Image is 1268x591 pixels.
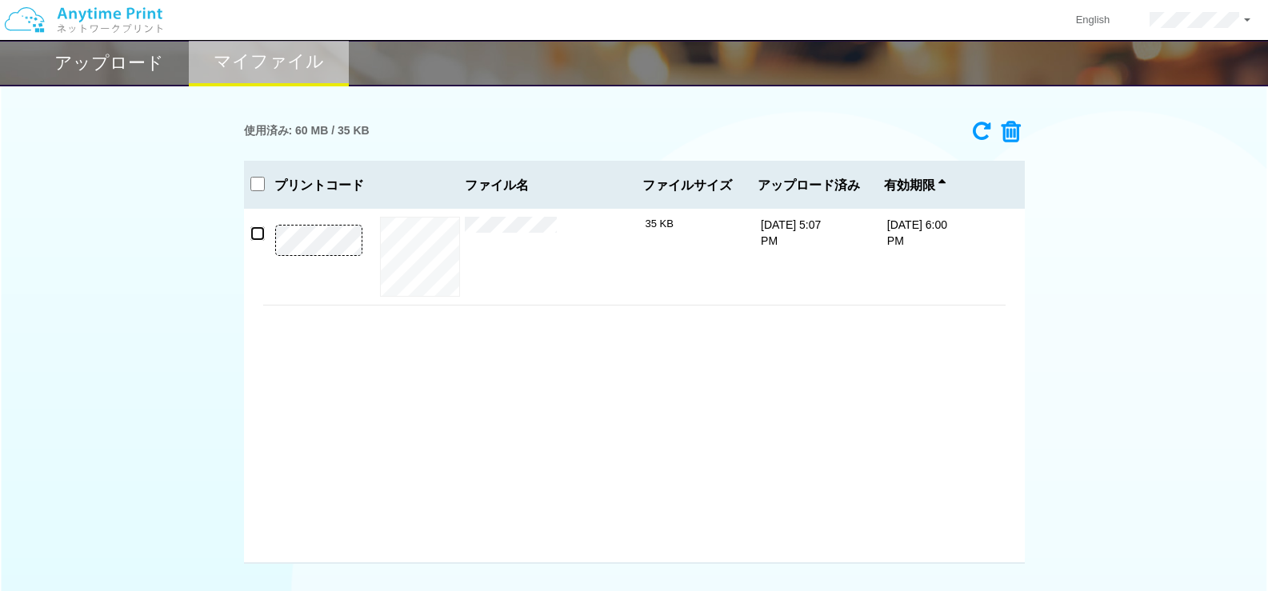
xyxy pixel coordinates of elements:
p: [DATE] 5:07 PM [761,217,822,249]
h2: アップロード [54,54,164,73]
h3: 使用済み: 60 MB / 35 KB [244,125,370,137]
span: 35 KB [646,218,674,230]
span: 有効期限 [884,178,946,193]
span: ファイルサイズ [642,178,734,193]
p: [DATE] 6:00 PM [887,217,948,249]
span: アップロード済み [758,178,860,193]
h3: プリントコード [263,178,375,193]
h2: マイファイル [214,52,324,71]
span: ファイル名 [465,178,636,193]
